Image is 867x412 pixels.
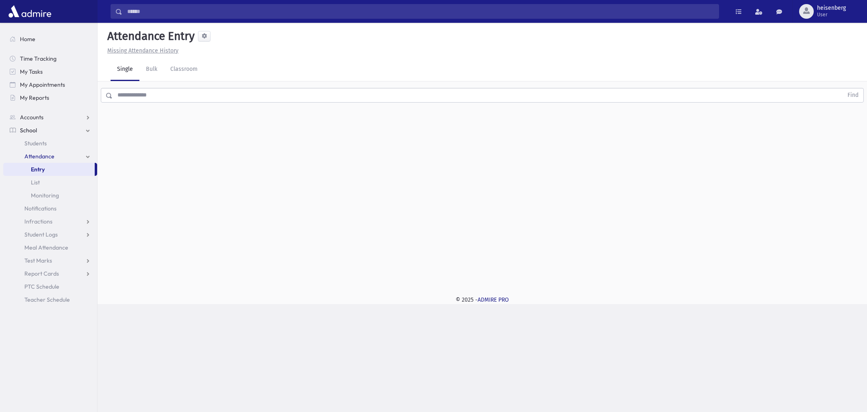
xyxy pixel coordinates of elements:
[111,296,854,304] div: © 2025 -
[3,293,97,306] a: Teacher Schedule
[3,267,97,280] a: Report Cards
[3,215,97,228] a: Infractions
[20,114,43,121] span: Accounts
[111,58,139,81] a: Single
[24,205,56,212] span: Notifications
[104,47,178,54] a: Missing Attendance History
[3,137,97,150] a: Students
[24,283,59,290] span: PTC Schedule
[3,241,97,254] a: Meal Attendance
[3,228,97,241] a: Student Logs
[3,176,97,189] a: List
[20,68,43,75] span: My Tasks
[20,81,65,88] span: My Appointments
[31,192,59,199] span: Monitoring
[3,111,97,124] a: Accounts
[843,88,863,102] button: Find
[20,35,35,43] span: Home
[31,179,40,186] span: List
[24,140,47,147] span: Students
[3,254,97,267] a: Test Marks
[31,166,45,173] span: Entry
[3,33,97,46] a: Home
[24,218,52,225] span: Infractions
[104,29,195,43] h5: Attendance Entry
[20,127,37,134] span: School
[3,65,97,78] a: My Tasks
[3,189,97,202] a: Monitoring
[139,58,164,81] a: Bulk
[24,153,54,160] span: Attendance
[20,94,49,101] span: My Reports
[3,124,97,137] a: School
[478,296,509,303] a: ADMIRE PRO
[24,296,70,303] span: Teacher Schedule
[3,52,97,65] a: Time Tracking
[3,280,97,293] a: PTC Schedule
[24,270,59,277] span: Report Cards
[107,47,178,54] u: Missing Attendance History
[817,5,846,11] span: heisenberg
[24,244,68,251] span: Meal Attendance
[3,202,97,215] a: Notifications
[122,4,719,19] input: Search
[3,78,97,91] a: My Appointments
[24,231,58,238] span: Student Logs
[20,55,56,62] span: Time Tracking
[3,91,97,104] a: My Reports
[3,163,95,176] a: Entry
[164,58,204,81] a: Classroom
[7,3,53,20] img: AdmirePro
[817,11,846,18] span: User
[24,257,52,264] span: Test Marks
[3,150,97,163] a: Attendance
